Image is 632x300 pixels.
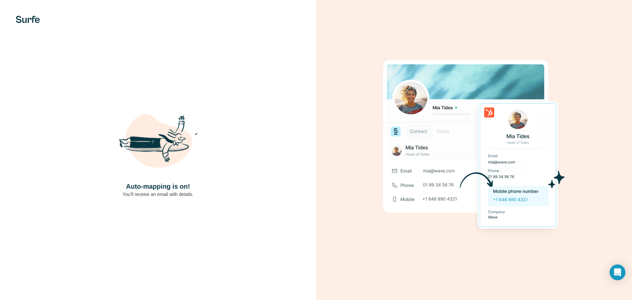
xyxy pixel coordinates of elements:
[118,103,197,182] img: Shaka Illustration
[122,191,194,198] p: You’ll receive an email with details.
[16,16,40,23] img: Surfe's logo
[610,264,625,280] div: Open Intercom Messenger
[126,182,190,191] h4: Auto-mapping is on!
[383,60,565,240] img: Download Success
